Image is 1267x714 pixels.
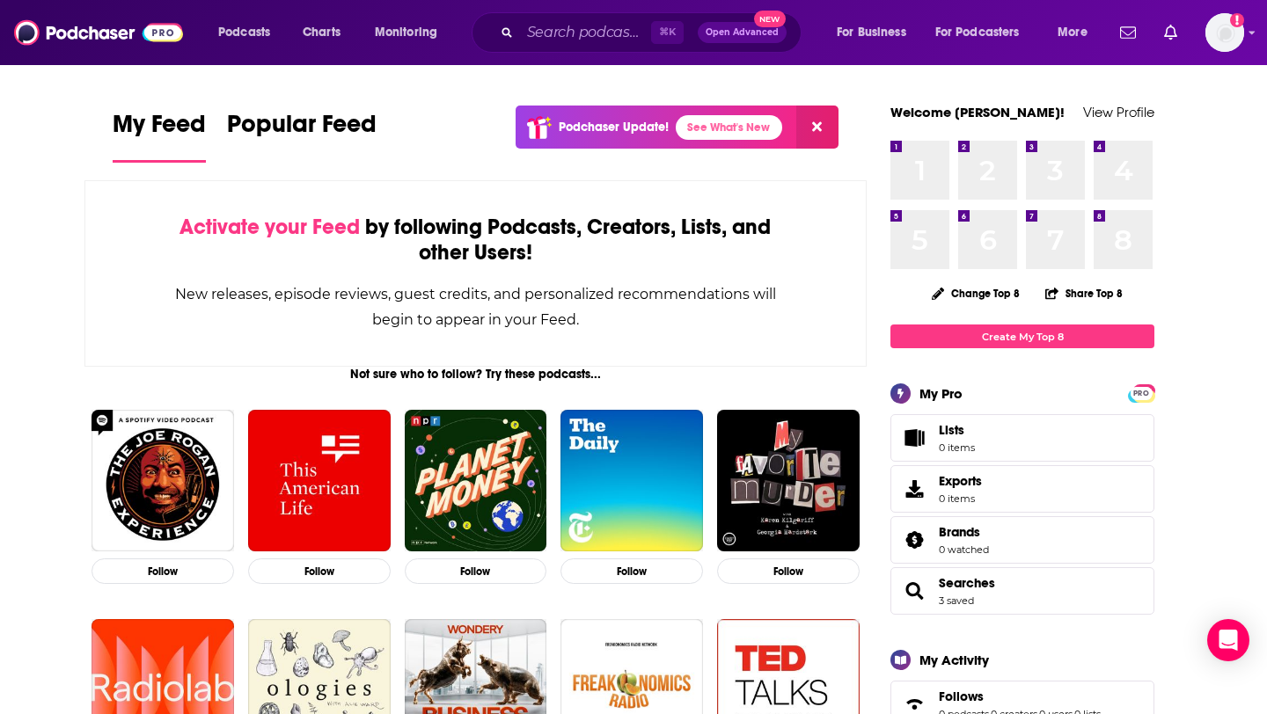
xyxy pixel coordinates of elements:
span: ⌘ K [651,21,684,44]
a: Charts [291,18,351,47]
button: Follow [248,558,391,584]
span: Brands [890,516,1154,564]
span: PRO [1131,387,1152,400]
div: by following Podcasts, Creators, Lists, and other Users! [173,215,778,266]
span: My Feed [113,109,206,149]
img: The Joe Rogan Experience [92,410,234,552]
button: Share Top 8 [1044,276,1124,310]
svg: Add a profile image [1230,13,1244,27]
span: 0 items [939,492,982,505]
span: Popular Feed [227,109,377,149]
a: Searches [939,575,995,591]
p: Podchaser Update! [559,120,669,135]
button: Follow [560,558,703,584]
a: Lists [890,414,1154,462]
span: Podcasts [218,20,270,45]
input: Search podcasts, credits, & more... [520,18,651,47]
button: Follow [717,558,860,584]
button: open menu [363,18,460,47]
span: Exports [897,477,932,501]
img: Planet Money [405,410,547,552]
span: Monitoring [375,20,437,45]
span: Follows [939,688,984,704]
img: This American Life [248,410,391,552]
a: Create My Top 8 [890,324,1154,348]
img: Podchaser - Follow, Share and Rate Podcasts [14,16,183,49]
span: Lists [939,422,964,438]
div: Not sure who to follow? Try these podcasts... [84,367,867,382]
button: open menu [824,18,928,47]
span: Searches [890,567,1154,615]
span: Lists [939,422,975,438]
img: User Profile [1205,13,1244,52]
img: My Favorite Murder with Karen Kilgariff and Georgia Hardstark [717,410,860,552]
img: The Daily [560,410,703,552]
a: See What's New [676,115,782,140]
a: Popular Feed [227,109,377,163]
span: For Podcasters [935,20,1020,45]
span: Brands [939,524,980,540]
a: Brands [897,528,932,552]
a: 3 saved [939,594,974,607]
span: More [1058,20,1088,45]
span: Lists [897,426,932,450]
span: For Business [837,20,906,45]
button: open menu [924,18,1045,47]
span: New [754,11,786,27]
a: Exports [890,465,1154,513]
button: Open AdvancedNew [698,22,787,43]
a: Follows [939,688,1101,704]
div: My Activity [919,652,989,668]
button: Follow [405,558,547,584]
span: 0 items [939,441,975,454]
span: Exports [939,473,982,489]
a: PRO [1131,386,1152,399]
span: Logged in as ashleyswett [1205,13,1244,52]
a: My Feed [113,109,206,163]
a: Show notifications dropdown [1113,18,1143,47]
button: Change Top 8 [921,282,1030,304]
a: Welcome [PERSON_NAME]! [890,104,1065,120]
a: Show notifications dropdown [1157,18,1184,47]
span: Charts [303,20,341,45]
div: Open Intercom Messenger [1207,619,1249,661]
button: Follow [92,558,234,584]
a: Brands [939,524,989,540]
a: 0 watched [939,543,989,556]
button: open menu [206,18,293,47]
div: My Pro [919,385,963,402]
a: Searches [897,579,932,603]
span: Activate your Feed [179,214,360,240]
span: Open Advanced [706,28,779,37]
button: Show profile menu [1205,13,1244,52]
div: Search podcasts, credits, & more... [488,12,818,53]
div: New releases, episode reviews, guest credits, and personalized recommendations will begin to appe... [173,281,778,332]
a: View Profile [1083,104,1154,120]
button: open menu [1045,18,1110,47]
